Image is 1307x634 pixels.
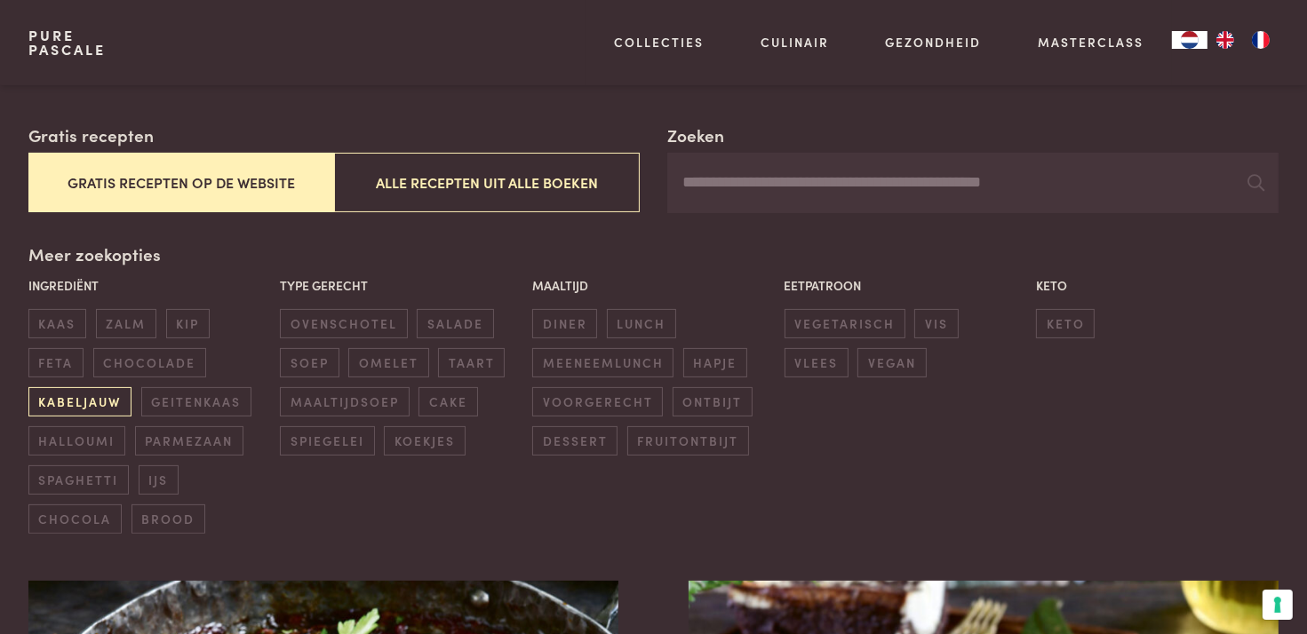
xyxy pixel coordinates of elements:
span: feta [28,348,84,377]
span: geitenkaas [141,387,251,416]
p: Keto [1036,276,1279,295]
p: Type gerecht [280,276,522,295]
div: Language [1172,31,1207,49]
a: NL [1172,31,1207,49]
span: spaghetti [28,465,129,495]
button: Gratis recepten op de website [28,153,334,212]
aside: Language selected: Nederlands [1172,31,1279,49]
span: taart [438,348,505,377]
span: kabeljauw [28,387,131,416]
a: Masterclass [1038,33,1144,52]
span: halloumi [28,426,125,456]
a: EN [1207,31,1243,49]
span: ontbijt [673,387,753,416]
span: voorgerecht [532,387,663,416]
a: Culinair [761,33,829,52]
span: spiegelei [280,426,374,456]
label: Zoeken [667,123,724,148]
span: vlees [785,348,849,377]
span: vegan [857,348,926,377]
span: hapje [683,348,747,377]
p: Eetpatroon [785,276,1027,295]
p: Maaltijd [532,276,775,295]
span: ijs [139,465,179,495]
span: lunch [607,309,676,338]
span: soep [280,348,339,377]
a: Gezondheid [886,33,982,52]
span: parmezaan [135,426,243,456]
span: diner [532,309,597,338]
button: Uw voorkeuren voor toestemming voor trackingtechnologieën [1263,590,1293,620]
span: meeneemlunch [532,348,673,377]
span: brood [131,504,205,534]
a: PurePascale [28,28,106,57]
span: koekjes [384,426,465,456]
ul: Language list [1207,31,1279,49]
span: keto [1036,309,1095,338]
a: Collecties [614,33,704,52]
span: kaas [28,309,86,338]
span: maaltijdsoep [280,387,409,416]
span: chocola [28,504,122,534]
a: FR [1243,31,1279,49]
span: zalm [96,309,156,338]
span: kip [166,309,210,338]
span: salade [417,309,493,338]
p: Ingrediënt [28,276,271,295]
span: ovenschotel [280,309,407,338]
button: Alle recepten uit alle boeken [334,153,640,212]
span: omelet [348,348,428,377]
span: chocolade [93,348,206,377]
label: Gratis recepten [28,123,154,148]
span: vis [914,309,958,338]
span: dessert [532,426,618,456]
span: vegetarisch [785,309,905,338]
span: cake [418,387,477,416]
span: fruitontbijt [627,426,749,456]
